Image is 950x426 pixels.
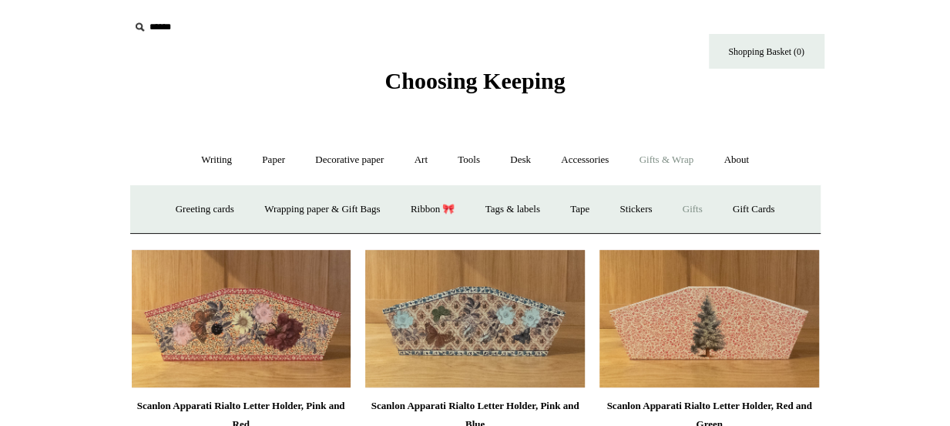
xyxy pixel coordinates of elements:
span: Choosing Keeping [384,68,565,93]
a: Greeting cards [162,189,248,230]
a: Gifts [669,189,717,230]
a: Gifts & Wrap [625,140,707,181]
a: Tools [444,140,494,181]
a: Writing [187,140,246,181]
a: Desk [496,140,545,181]
a: Gift Cards [719,189,789,230]
a: Accessories [547,140,623,181]
a: Tags & labels [472,189,554,230]
a: Scanlon Apparati Rialto Letter Holder, Red and Green Scanlon Apparati Rialto Letter Holder, Red a... [599,249,818,388]
a: Decorative paper [301,140,398,181]
a: Paper [248,140,299,181]
img: Scanlon Apparati Rialto Letter Holder, Red and Green [599,249,818,388]
img: Scanlon Apparati Rialto Letter Holder, Pink and Red [132,249,351,388]
a: Tape [556,189,603,230]
a: Scanlon Apparati Rialto Letter Holder, Pink and Blue Scanlon Apparati Rialto Letter Holder, Pink ... [365,249,584,388]
a: Shopping Basket (0) [709,34,824,69]
a: Wrapping paper & Gift Bags [250,189,394,230]
a: Scanlon Apparati Rialto Letter Holder, Pink and Red Scanlon Apparati Rialto Letter Holder, Pink a... [132,249,351,388]
a: Art [401,140,441,181]
img: Scanlon Apparati Rialto Letter Holder, Pink and Blue [365,249,584,388]
a: Choosing Keeping [384,80,565,91]
a: About [710,140,763,181]
a: Ribbon 🎀 [397,189,469,230]
a: Stickers [606,189,666,230]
